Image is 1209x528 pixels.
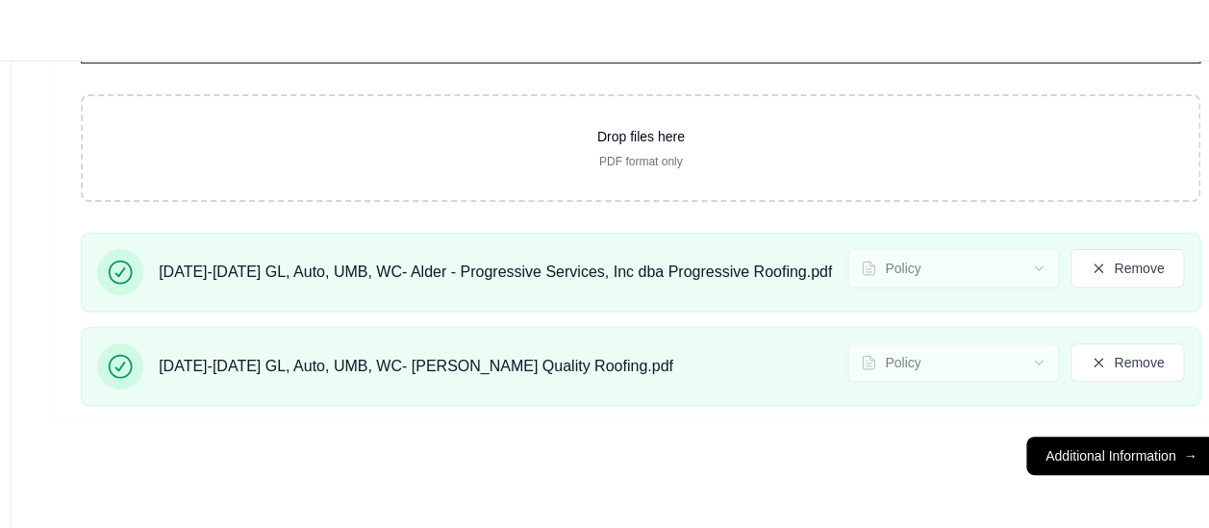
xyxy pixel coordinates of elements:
[159,261,832,284] span: [DATE]-[DATE] GL, Auto, UMB, WC- Alder - Progressive Services, Inc dba Progressive Roofing.pdf
[159,355,673,378] span: [DATE]-[DATE] GL, Auto, UMB, WC- [PERSON_NAME] Quality Roofing.pdf
[113,154,1168,169] p: PDF format only
[113,127,1168,146] p: Drop files here
[1183,446,1196,465] span: →
[1070,343,1184,382] button: Remove
[1070,249,1184,288] button: Remove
